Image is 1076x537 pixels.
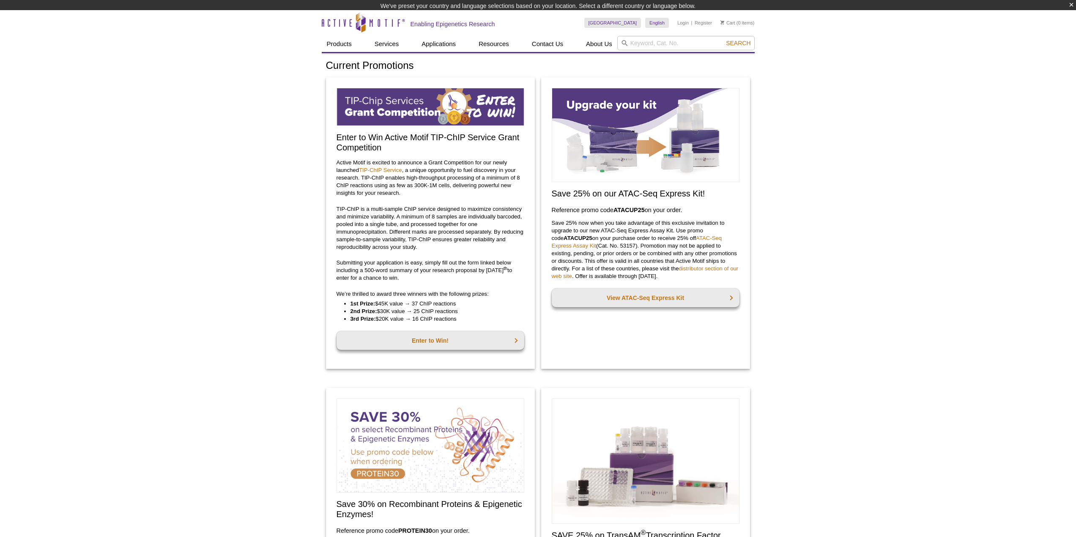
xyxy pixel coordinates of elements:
[337,526,524,536] h3: Reference promo code on your order.
[411,20,495,28] h2: Enabling Epigenetics Research
[337,331,524,350] a: Enter to Win!
[691,18,693,28] li: |
[527,36,568,52] a: Contact Us
[337,259,524,282] p: Submitting your application is easy, simply fill out the form linked below including a 500-word s...
[350,316,376,322] strong: 3rd Prize:
[350,308,516,315] li: $30K value → 25 ChIP reactions
[337,88,524,126] img: TIP-ChIP Service Grant Competition
[552,235,722,249] a: ATAC-Seq Express Assay Kit
[584,18,641,28] a: [GEOGRAPHIC_DATA]
[552,219,739,280] p: Save 25% now when you take advantage of this exclusive invitation to upgrade to our new ATAC-Seq ...
[617,36,755,50] input: Keyword, Cat. No.
[474,36,514,52] a: Resources
[552,265,739,279] a: distributor section of our web site
[726,40,750,46] span: Search
[720,20,724,25] img: Your Cart
[337,398,524,493] img: Save on Recombinant Proteins and Enzymes
[613,207,645,213] strong: ATACUP25
[581,36,617,52] a: About Us
[552,88,739,182] img: Save on ATAC-Seq Express Assay Kit
[350,315,516,323] li: $20K value → 16 ChIP reactions
[337,205,524,251] p: TIP-ChIP is a multi-sample ChIP service designed to maximize consistency and minimize variability...
[645,18,669,28] a: English
[720,20,735,26] a: Cart
[350,308,377,314] strong: 2nd Prize:
[359,167,402,173] a: TIP-ChIP Service
[322,36,357,52] a: Products
[720,18,755,28] li: (0 items)
[337,290,524,298] p: We’re thrilled to award three winners with the following prizes:
[552,289,739,307] a: View ATAC-Seq Express Kit
[695,20,712,26] a: Register
[504,266,507,271] sup: th
[416,36,461,52] a: Applications
[641,529,646,537] sup: ®
[677,20,689,26] a: Login
[723,39,753,47] button: Search
[326,60,750,72] h1: Current Promotions
[337,159,524,197] p: Active Motif is excited to announce a Grant Competition for our newly launched , a unique opportu...
[552,205,739,215] h3: Reference promo code on your order.
[350,300,375,307] strong: 1st Prize:
[398,527,432,534] strong: PROTEIN30
[337,132,524,153] h2: Enter to Win Active Motif TIP-ChIP Service Grant Competition
[564,235,592,241] strong: ATACUP25
[370,36,404,52] a: Services
[350,300,516,308] li: $45K value → 37 ChIP reactions
[337,499,524,519] h2: Save 30% on Recombinant Proteins & Epigenetic Enzymes!
[552,188,739,199] h2: Save 25% on our ATAC-Seq Express Kit!
[552,398,739,524] img: Save on TransAM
